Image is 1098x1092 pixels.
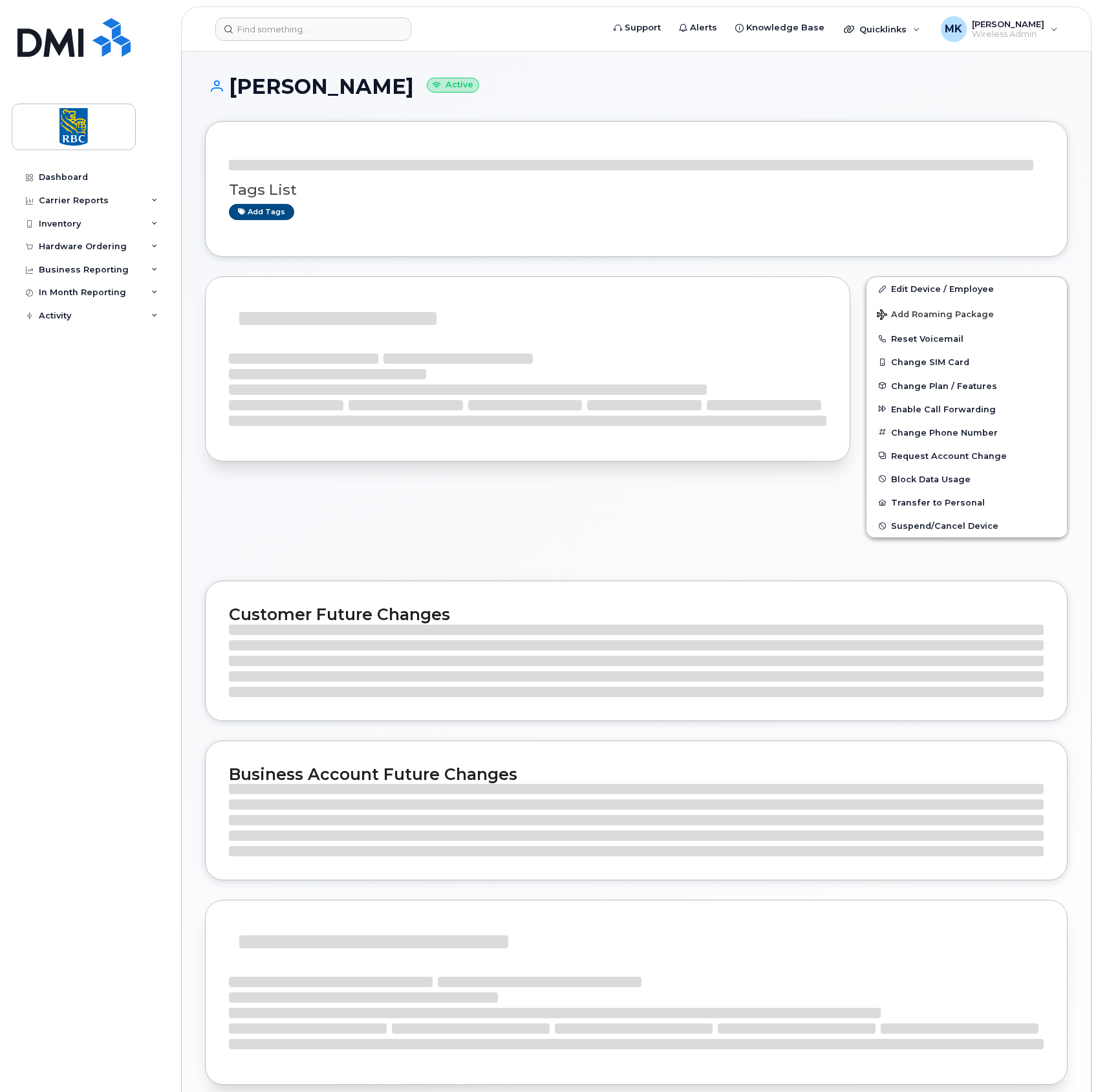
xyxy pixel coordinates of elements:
[867,467,1067,491] button: Block Data Usage
[867,514,1067,537] button: Suspend/Cancel Device
[877,309,994,322] span: Add Roaming Package
[891,381,997,390] span: Change Plan / Features
[867,421,1067,444] button: Change Phone Number
[867,374,1067,397] button: Change Plan / Features
[891,521,998,531] span: Suspend/Cancel Device
[229,605,1044,624] h2: Customer Future Changes
[867,491,1067,514] button: Transfer to Personal
[229,764,1044,784] h2: Business Account Future Changes
[205,75,1068,98] h1: [PERSON_NAME]
[867,327,1067,350] button: Reset Voicemail
[229,182,1044,198] h3: Tags List
[867,397,1067,421] button: Enable Call Forwarding
[867,277,1067,300] a: Edit Device / Employee
[867,300,1067,327] button: Add Roaming Package
[867,444,1067,467] button: Request Account Change
[229,204,294,220] a: Add tags
[867,350,1067,373] button: Change SIM Card
[891,404,996,414] span: Enable Call Forwarding
[427,78,479,93] small: Active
